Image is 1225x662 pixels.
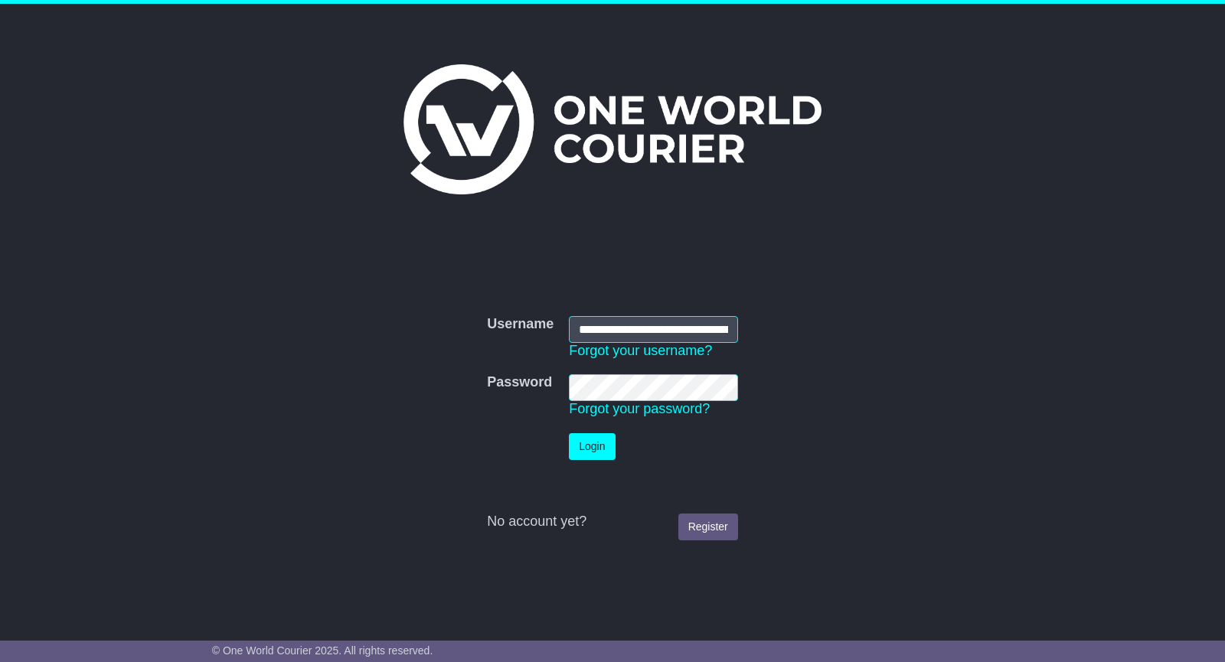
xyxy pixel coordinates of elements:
a: Forgot your username? [569,343,712,358]
span: © One World Courier 2025. All rights reserved. [212,644,433,657]
a: Forgot your password? [569,401,710,416]
img: One World [403,64,822,194]
div: No account yet? [487,514,738,530]
a: Register [678,514,738,540]
label: Username [487,316,554,333]
label: Password [487,374,552,391]
button: Login [569,433,615,460]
